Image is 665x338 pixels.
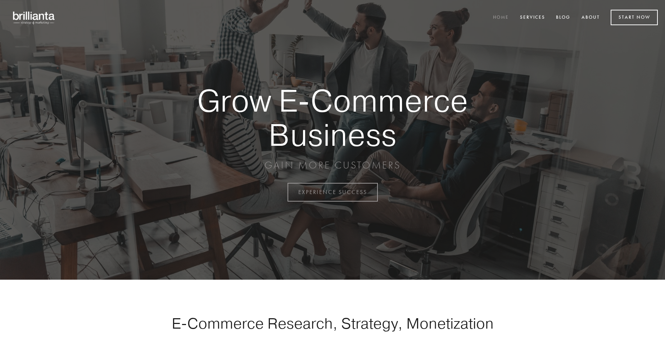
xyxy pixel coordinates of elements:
a: About [577,12,605,24]
strong: Grow E-Commerce Business [172,84,493,152]
p: GAIN MORE CUSTOMERS [172,159,493,172]
a: Start Now [611,10,658,25]
a: Home [488,12,514,24]
a: EXPERIENCE SUCCESS [288,183,378,202]
h1: E-Commerce Research, Strategy, Monetization [149,314,516,332]
a: Blog [551,12,575,24]
img: brillianta - research, strategy, marketing [7,7,61,28]
a: Services [515,12,550,24]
